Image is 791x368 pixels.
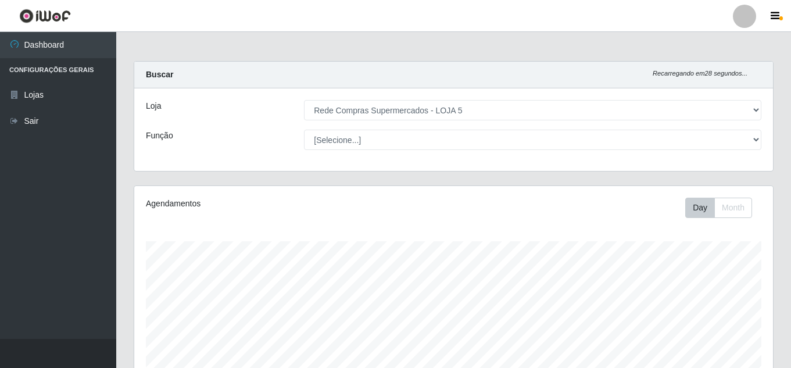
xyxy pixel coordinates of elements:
[714,198,752,218] button: Month
[19,9,71,23] img: CoreUI Logo
[146,130,173,142] label: Função
[685,198,761,218] div: Toolbar with button groups
[685,198,752,218] div: First group
[146,100,161,112] label: Loja
[146,70,173,79] strong: Buscar
[685,198,715,218] button: Day
[653,70,747,77] i: Recarregando em 28 segundos...
[146,198,392,210] div: Agendamentos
